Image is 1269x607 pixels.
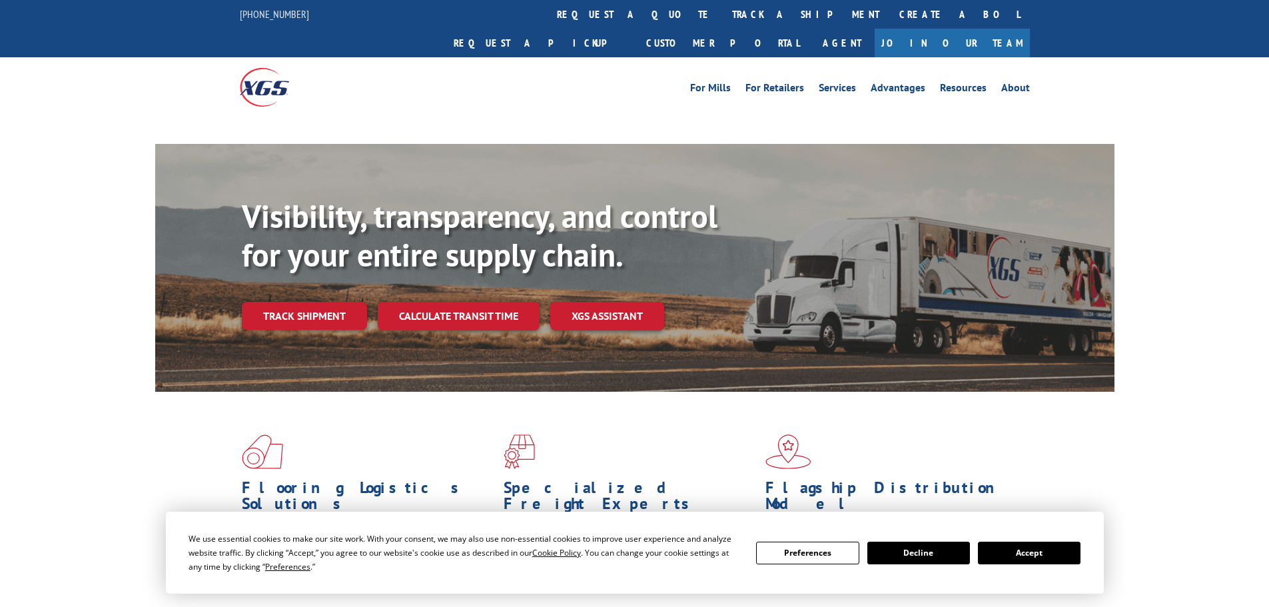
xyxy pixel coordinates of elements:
[809,29,875,57] a: Agent
[867,542,970,564] button: Decline
[978,542,1080,564] button: Accept
[504,480,755,518] h1: Specialized Freight Experts
[504,434,535,469] img: xgs-icon-focused-on-flooring-red
[189,532,740,574] div: We use essential cookies to make our site work. With your consent, we may also use non-essential ...
[166,512,1104,594] div: Cookie Consent Prompt
[875,29,1030,57] a: Join Our Team
[550,302,664,330] a: XGS ASSISTANT
[871,83,925,97] a: Advantages
[242,195,717,275] b: Visibility, transparency, and control for your entire supply chain.
[1001,83,1030,97] a: About
[265,561,310,572] span: Preferences
[940,83,987,97] a: Resources
[690,83,731,97] a: For Mills
[756,542,859,564] button: Preferences
[444,29,636,57] a: Request a pickup
[242,302,367,330] a: Track shipment
[636,29,809,57] a: Customer Portal
[745,83,804,97] a: For Retailers
[378,302,540,330] a: Calculate transit time
[240,7,309,21] a: [PHONE_NUMBER]
[242,480,494,518] h1: Flooring Logistics Solutions
[242,434,283,469] img: xgs-icon-total-supply-chain-intelligence-red
[765,434,811,469] img: xgs-icon-flagship-distribution-model-red
[819,83,856,97] a: Services
[765,480,1017,518] h1: Flagship Distribution Model
[532,547,581,558] span: Cookie Policy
